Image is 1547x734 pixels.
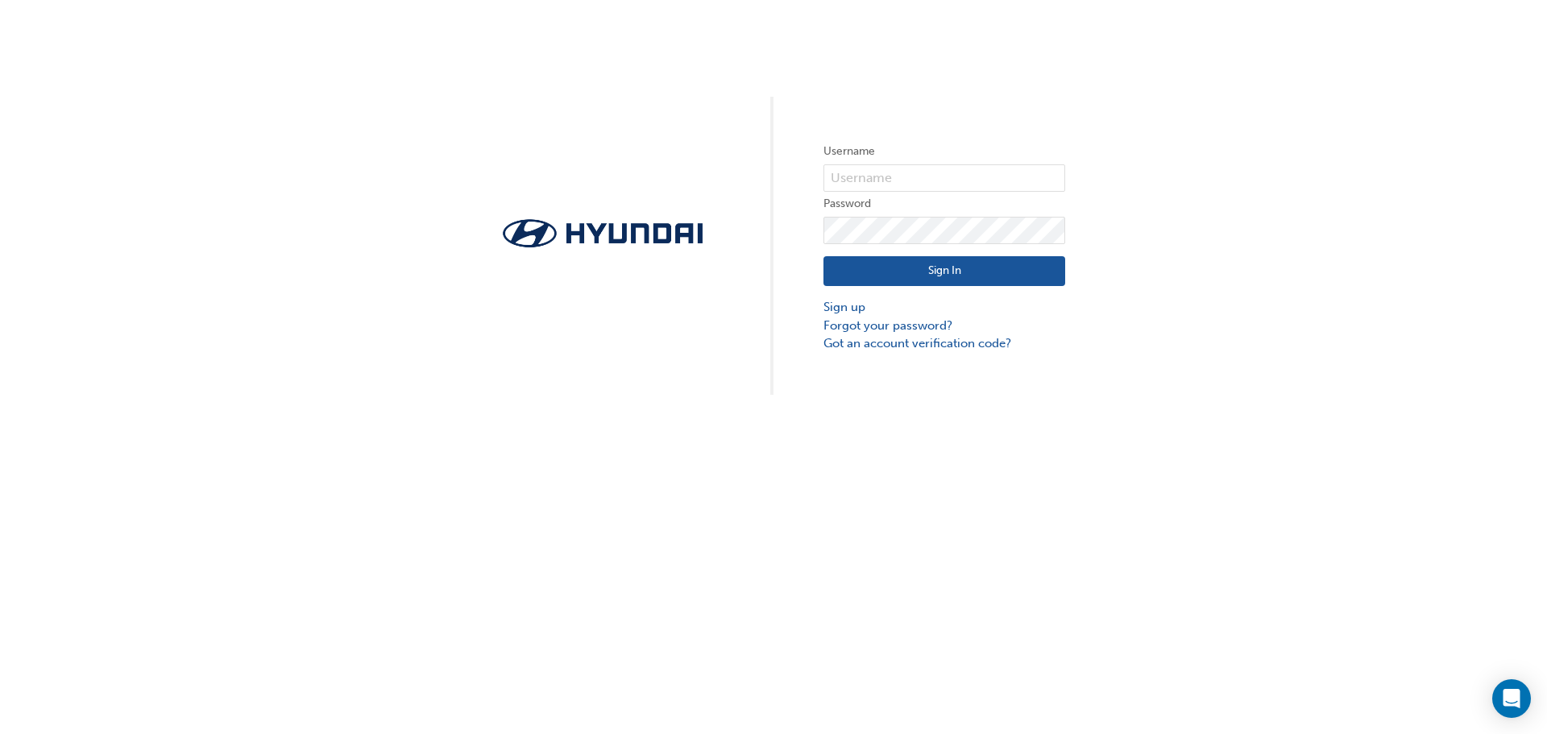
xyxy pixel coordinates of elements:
[823,142,1065,161] label: Username
[823,334,1065,353] a: Got an account verification code?
[823,298,1065,317] a: Sign up
[823,317,1065,335] a: Forgot your password?
[1492,679,1531,718] div: Open Intercom Messenger
[482,214,724,252] img: Trak
[823,256,1065,287] button: Sign In
[823,164,1065,192] input: Username
[823,194,1065,214] label: Password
